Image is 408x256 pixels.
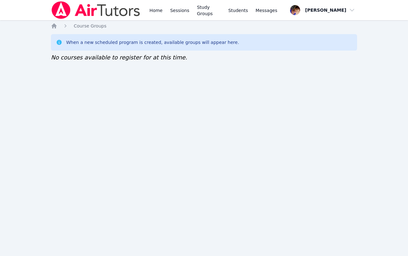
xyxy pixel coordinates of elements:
[74,23,106,28] span: Course Groups
[256,7,277,14] span: Messages
[51,23,357,29] nav: Breadcrumb
[51,1,140,19] img: Air Tutors
[51,54,187,61] span: No courses available to register for at this time.
[74,23,106,29] a: Course Groups
[66,39,239,46] div: When a new scheduled program is created, available groups will appear here.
